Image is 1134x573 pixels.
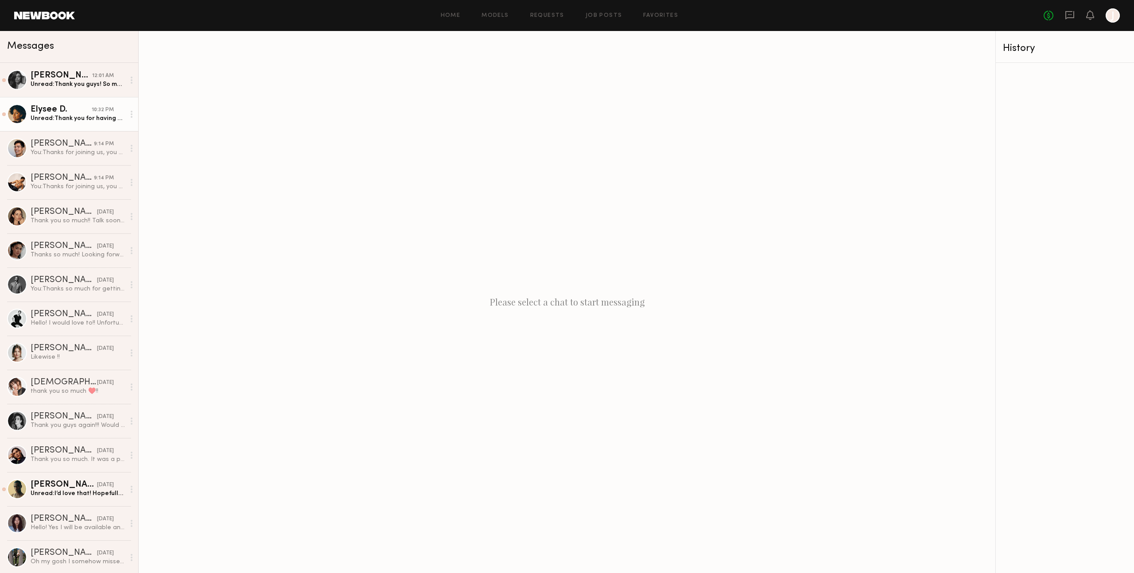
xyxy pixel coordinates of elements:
div: [PERSON_NAME] [31,310,97,319]
div: [PERSON_NAME] [31,242,97,251]
div: [DATE] [97,549,114,558]
a: Favorites [643,13,678,19]
div: You: Thanks for joining us, you were great [DATE]!! [31,148,125,157]
div: 12:01 AM [92,72,114,80]
div: Hello! Yes I will be available and am interested. You can lock me in on my end. Just let me know ... [31,523,125,532]
div: thank you so much ♥️!! [31,387,125,395]
div: [DATE] [97,208,114,217]
div: [DATE] [97,242,114,251]
div: [PERSON_NAME] [31,344,97,353]
div: Thanks so much! Looking forward to working together then! [31,251,125,259]
div: [PERSON_NAME] [31,480,97,489]
div: [DATE] [97,515,114,523]
div: [DEMOGRAPHIC_DATA][PERSON_NAME] [31,378,97,387]
div: [PERSON_NAME] [31,276,97,285]
div: You: Thanks so much for getting back to [GEOGRAPHIC_DATA]! No worries and yes we would love to ma... [31,285,125,293]
div: Thank you so much!! Talk soon ☺️ [31,217,125,225]
div: [DATE] [97,447,114,455]
div: Oh my gosh I somehow missed this! Thanks so much! Was so nice to meet you and was such a fun work... [31,558,125,566]
a: Requests [530,13,564,19]
div: Hello! I would love to!! Unfortunately, I have a conflict that day. Is there any other day you mi... [31,319,125,327]
div: Unread: Thank you guys! So much fun! [31,80,125,89]
div: [PERSON_NAME] [31,208,97,217]
div: [PERSON_NAME] [31,446,97,455]
div: Elysee D. [31,105,92,114]
a: Models [482,13,509,19]
div: [DATE] [97,310,114,319]
div: 10:32 PM [92,106,114,114]
div: [PERSON_NAME] [31,515,97,523]
div: History [1003,43,1127,54]
div: Unread: Thank you for having me! Can’t wait to see everything:) [31,114,125,123]
div: [DATE] [97,379,114,387]
div: Please select a chat to start messaging [139,31,995,573]
div: [PERSON_NAME] [31,174,94,182]
div: [DATE] [97,413,114,421]
div: [DATE] [97,481,114,489]
a: Home [441,13,461,19]
div: [PERSON_NAME] [31,71,92,80]
div: Thank you so much. It was a pleasure to work with you guys. Loved it [31,455,125,464]
div: 9:14 PM [94,140,114,148]
div: [PERSON_NAME] [31,139,94,148]
a: Job Posts [586,13,622,19]
div: 9:14 PM [94,174,114,182]
div: You: Thanks for joining us, you were great [DATE]!! [31,182,125,191]
div: Thank you guys again!!! Would love that!! Take care xx [31,421,125,430]
a: J [1106,8,1120,23]
div: Unread: I’d love that! Hopefully we get to connect soon. [31,489,125,498]
div: [DATE] [97,345,114,353]
div: [DATE] [97,276,114,285]
div: [PERSON_NAME] [31,549,97,558]
span: Messages [7,41,54,51]
div: [PERSON_NAME] [31,412,97,421]
div: Likewise !! [31,353,125,361]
